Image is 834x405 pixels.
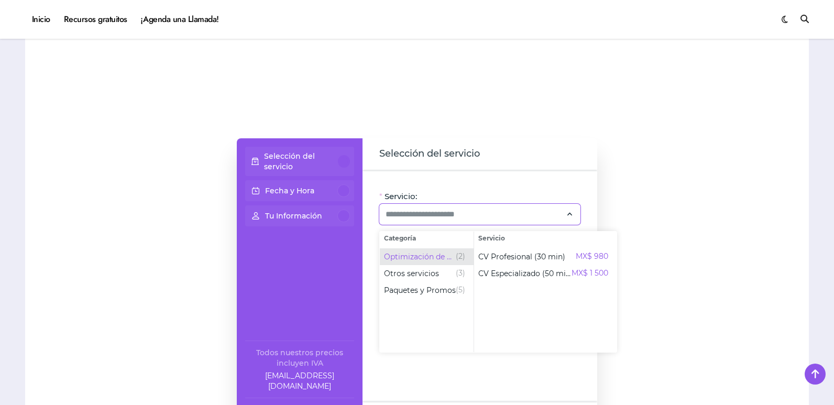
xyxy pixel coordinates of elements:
span: CV Profesional (30 min) [478,251,565,262]
span: (5) [456,284,465,297]
a: Inicio [25,5,57,34]
a: Company email: ayuda@elhadadelasvacantes.com [245,370,354,391]
div: Selecciona el servicio [379,231,617,353]
span: Paquetes y Promos [384,285,456,295]
span: MX$ 1 500 [572,267,608,280]
span: MX$ 980 [576,250,608,263]
span: Optimización de CV [384,251,456,262]
span: (3) [456,267,465,280]
p: Selección del servicio [264,151,338,172]
span: Categoría [380,232,474,245]
p: Fecha y Hora [265,185,314,196]
p: Tu Información [265,211,322,221]
span: Otros servicios [384,268,439,279]
a: ¡Agenda una Llamada! [134,5,226,34]
span: CV Especializado (50 min) [478,268,572,279]
span: Selección del servicio [379,147,480,161]
div: Todos nuestros precios incluyen IVA [245,347,354,368]
a: Recursos gratuitos [57,5,134,34]
span: (2) [456,250,465,263]
span: Servicio: [385,191,417,202]
span: Servicio [474,232,617,245]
